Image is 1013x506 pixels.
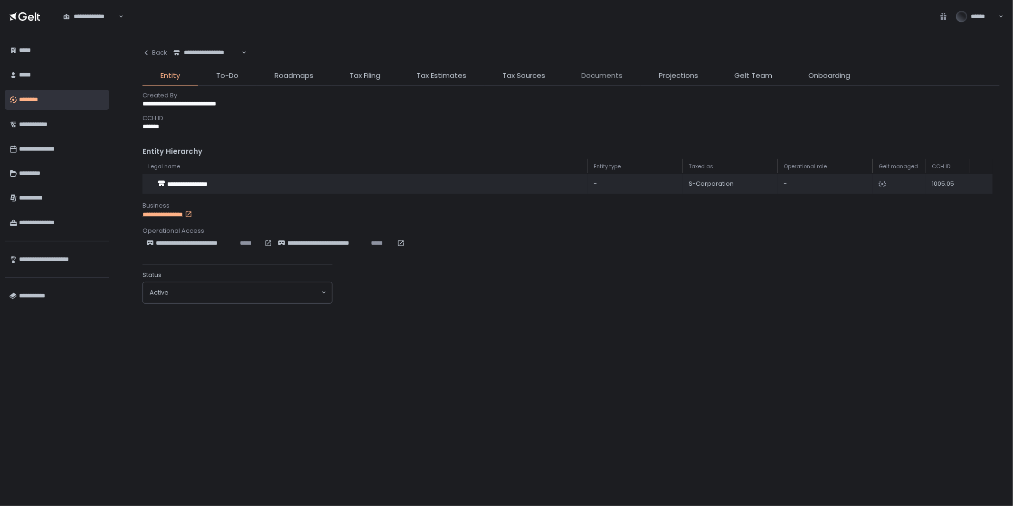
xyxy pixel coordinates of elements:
[142,271,161,279] span: Status
[142,91,1000,100] div: Created By
[142,43,167,63] button: Back
[142,227,1000,235] div: Operational Access
[142,201,1000,210] div: Business
[784,180,867,188] div: -
[594,180,677,188] div: -
[143,282,332,303] div: Search for option
[167,43,246,63] div: Search for option
[808,70,850,81] span: Onboarding
[142,114,1000,123] div: CCH ID
[57,6,123,26] div: Search for option
[169,288,321,297] input: Search for option
[216,70,238,81] span: To-Do
[150,288,169,297] span: active
[275,70,313,81] span: Roadmaps
[734,70,772,81] span: Gelt Team
[417,70,466,81] span: Tax Estimates
[932,163,950,170] span: CCH ID
[689,180,772,188] div: S-Corporation
[784,163,827,170] span: Operational role
[117,12,118,21] input: Search for option
[594,163,621,170] span: Entity type
[142,146,1000,157] div: Entity Hierarchy
[350,70,380,81] span: Tax Filing
[240,48,241,57] input: Search for option
[142,48,167,57] div: Back
[502,70,545,81] span: Tax Sources
[659,70,698,81] span: Projections
[148,163,180,170] span: Legal name
[689,163,713,170] span: Taxed as
[161,70,180,81] span: Entity
[581,70,623,81] span: Documents
[932,180,964,188] div: 1005.05
[879,163,918,170] span: Gelt managed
